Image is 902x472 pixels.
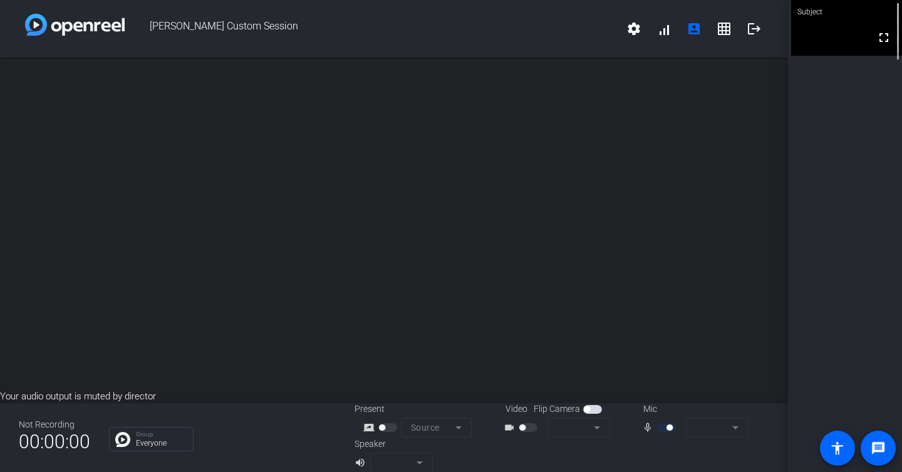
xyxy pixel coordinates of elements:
[363,420,378,435] mat-icon: screen_share_outline
[642,420,657,435] mat-icon: mic_none
[747,21,762,36] mat-icon: logout
[649,14,679,44] button: signal_cellular_alt
[25,14,125,36] img: white-gradient.svg
[504,420,519,435] mat-icon: videocam_outline
[687,21,702,36] mat-icon: account_box
[136,431,187,438] p: Group
[355,455,370,470] mat-icon: volume_up
[19,418,90,431] div: Not Recording
[125,14,619,44] span: [PERSON_NAME] Custom Session
[505,403,527,416] span: Video
[19,426,90,457] span: 00:00:00
[355,438,430,451] div: Speaker
[876,30,891,45] mat-icon: fullscreen
[830,441,845,456] mat-icon: accessibility
[871,441,886,456] mat-icon: message
[115,432,130,447] img: Chat Icon
[355,403,480,416] div: Present
[136,439,187,447] p: Everyone
[626,21,641,36] mat-icon: settings
[631,403,756,416] div: Mic
[717,21,732,36] mat-icon: grid_on
[534,403,580,416] span: Flip Camera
